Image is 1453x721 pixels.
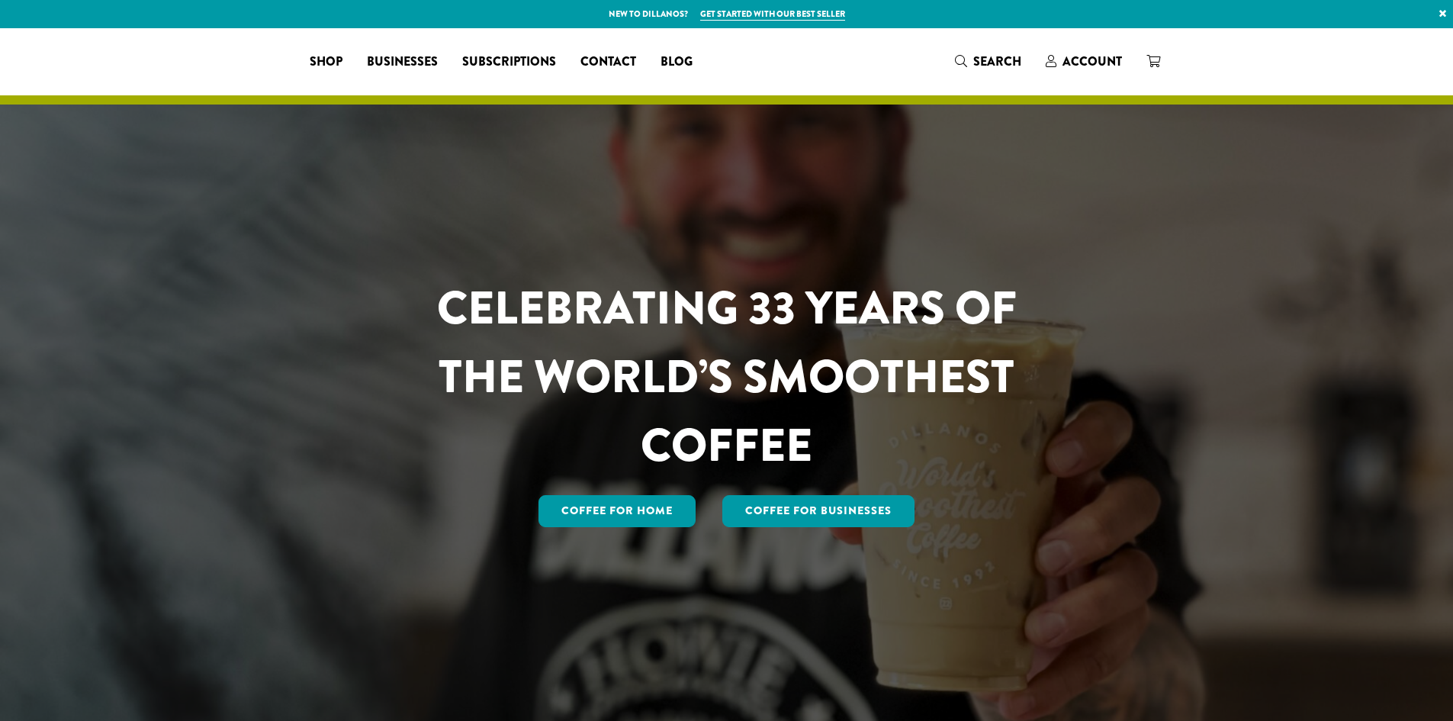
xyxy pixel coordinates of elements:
span: Contact [580,53,636,72]
span: Subscriptions [462,53,556,72]
a: Shop [297,50,355,74]
a: Search [943,49,1033,74]
a: Coffee for Home [538,495,696,527]
span: Search [973,53,1021,70]
span: Account [1062,53,1122,70]
span: Blog [661,53,693,72]
h1: CELEBRATING 33 YEARS OF THE WORLD’S SMOOTHEST COFFEE [392,274,1062,480]
span: Businesses [367,53,438,72]
a: Coffee For Businesses [722,495,915,527]
a: Get started with our best seller [700,8,845,21]
span: Shop [310,53,342,72]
